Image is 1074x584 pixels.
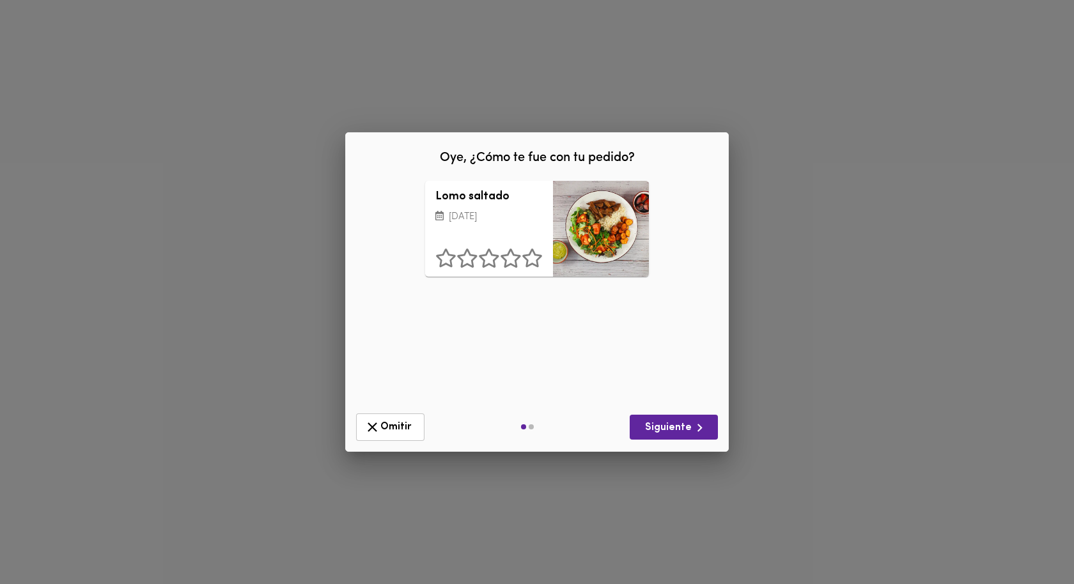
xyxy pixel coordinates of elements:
[440,151,635,164] span: Oye, ¿Cómo te fue con tu pedido?
[1000,510,1061,571] iframe: Messagebird Livechat Widget
[364,419,416,435] span: Omitir
[435,191,543,204] h3: Lomo saltado
[356,413,424,441] button: Omitir
[553,181,649,277] div: Lomo saltado
[435,210,543,225] p: [DATE]
[630,415,718,440] button: Siguiente
[640,420,708,436] span: Siguiente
